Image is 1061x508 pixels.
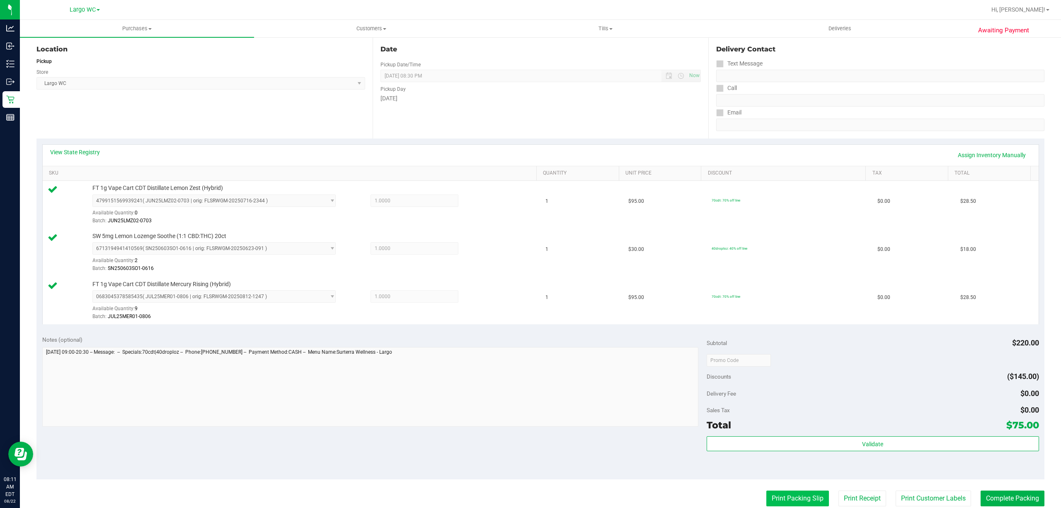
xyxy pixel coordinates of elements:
span: $0.00 [877,294,890,301]
span: $0.00 [1020,406,1039,414]
span: 1 [545,294,548,301]
span: $95.00 [628,294,644,301]
span: 9 [135,306,138,311]
span: Subtotal [707,340,727,346]
inline-svg: Outbound [6,78,15,86]
inline-svg: Reports [6,113,15,122]
div: Available Quantity: [92,207,349,223]
a: Purchases [20,20,254,37]
input: Promo Code [707,354,771,367]
span: $0.00 [1020,389,1039,398]
span: ($145.00) [1007,372,1039,381]
span: FT 1g Vape Cart CDT Distillate Mercury Rising (Hybrid) [92,280,231,288]
inline-svg: Inbound [6,42,15,50]
span: Notes (optional) [42,336,82,343]
a: Deliveries [723,20,957,37]
span: $220.00 [1012,338,1039,347]
span: 1 [545,245,548,253]
span: FT 1g Vape Cart CDT Distillate Lemon Zest (Hybrid) [92,184,223,192]
span: $0.00 [877,245,890,253]
a: Unit Price [625,170,698,177]
button: Print Receipt [838,491,886,506]
span: 0 [135,210,138,216]
span: JUN25LMZ02-0703 [108,218,152,224]
label: Text Message [716,58,763,70]
span: Batch: [92,314,107,319]
strong: Pickup [36,58,52,64]
iframe: Resource center [8,442,33,467]
a: Tax [872,170,945,177]
span: $30.00 [628,245,644,253]
span: Largo WC [70,6,96,13]
button: Validate [707,436,1039,451]
span: Hi, [PERSON_NAME]! [991,6,1045,13]
span: Discounts [707,369,731,384]
span: JUL25MER01-0806 [108,314,151,319]
div: [DATE] [380,94,701,103]
button: Print Customer Labels [896,491,971,506]
a: View State Registry [50,148,100,156]
a: Customers [254,20,488,37]
span: SN250603SO1-0616 [108,265,154,271]
a: SKU [49,170,533,177]
span: $18.00 [960,245,976,253]
p: 08:11 AM EDT [4,476,16,498]
a: Assign Inventory Manually [952,148,1031,162]
input: Format: (999) 999-9999 [716,70,1044,82]
span: Deliveries [817,25,862,32]
a: Total [954,170,1027,177]
span: Sales Tax [707,407,730,413]
label: Call [716,82,737,94]
span: 40droploz: 40% off line [712,246,747,250]
label: Pickup Date/Time [380,61,421,68]
inline-svg: Analytics [6,24,15,32]
a: Discount [708,170,863,177]
label: Store [36,68,48,76]
span: 70cdt: 70% off line [712,294,740,299]
span: SW 5mg Lemon Lozenge Soothe (1:1 CBD:THC) 20ct [92,232,226,240]
span: Purchases [20,25,254,32]
div: Date [380,44,701,54]
span: Validate [862,441,883,447]
span: Customers [254,25,488,32]
label: Email [716,107,741,119]
span: Total [707,419,731,431]
span: $75.00 [1006,419,1039,431]
span: Tills [489,25,722,32]
span: $95.00 [628,197,644,205]
div: Available Quantity: [92,255,349,271]
div: Location [36,44,365,54]
p: 08/22 [4,498,16,504]
span: 70cdt: 70% off line [712,198,740,202]
div: Available Quantity: [92,303,349,319]
button: Complete Packing [981,491,1044,506]
a: Quantity [543,170,615,177]
span: Batch: [92,218,107,224]
span: Delivery Fee [707,390,736,397]
span: 1 [545,197,548,205]
div: Delivery Contact [716,44,1044,54]
inline-svg: Retail [6,95,15,104]
span: Awaiting Payment [978,26,1029,35]
span: $28.50 [960,294,976,301]
button: Print Packing Slip [766,491,829,506]
span: 2 [135,258,138,263]
label: Pickup Day [380,85,406,93]
input: Format: (999) 999-9999 [716,94,1044,107]
inline-svg: Inventory [6,60,15,68]
a: Tills [488,20,722,37]
span: $28.50 [960,197,976,205]
span: $0.00 [877,197,890,205]
span: Batch: [92,265,107,271]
